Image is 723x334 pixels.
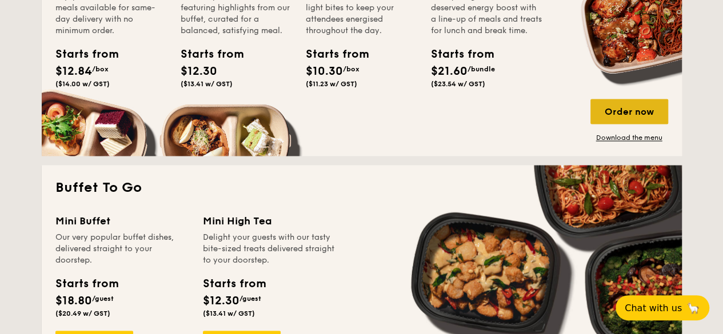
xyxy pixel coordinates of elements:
span: $10.30 [306,65,343,78]
div: Starts from [306,46,357,63]
span: Chat with us [625,303,682,313]
span: ($14.00 w/ GST) [55,80,110,88]
span: ($13.41 w/ GST) [181,80,233,88]
span: ($11.23 w/ GST) [306,80,357,88]
a: Download the menu [590,133,668,142]
button: Chat with us🦙 [616,295,709,320]
div: Starts from [55,46,107,63]
span: $12.30 [181,65,217,78]
span: 🦙 [686,301,700,315]
span: $12.30 [203,293,239,307]
div: Starts from [55,275,118,292]
div: Starts from [181,46,232,63]
span: $21.60 [431,65,468,78]
span: $18.80 [55,293,92,307]
div: Starts from [431,46,482,63]
span: ($20.49 w/ GST) [55,309,110,317]
div: Order now [590,99,668,124]
h2: Buffet To Go [55,179,668,197]
div: Delight your guests with our tasty bite-sized treats delivered straight to your doorstep. [203,231,337,265]
span: /box [92,65,109,73]
span: ($23.54 w/ GST) [431,80,485,88]
div: Mini High Tea [203,213,337,229]
span: ($13.41 w/ GST) [203,309,255,317]
span: /guest [239,294,261,302]
div: Starts from [203,275,265,292]
div: Mini Buffet [55,213,189,229]
span: /bundle [468,65,495,73]
span: /box [343,65,359,73]
span: $12.84 [55,65,92,78]
span: /guest [92,294,114,302]
div: Our very popular buffet dishes, delivered straight to your doorstep. [55,231,189,265]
